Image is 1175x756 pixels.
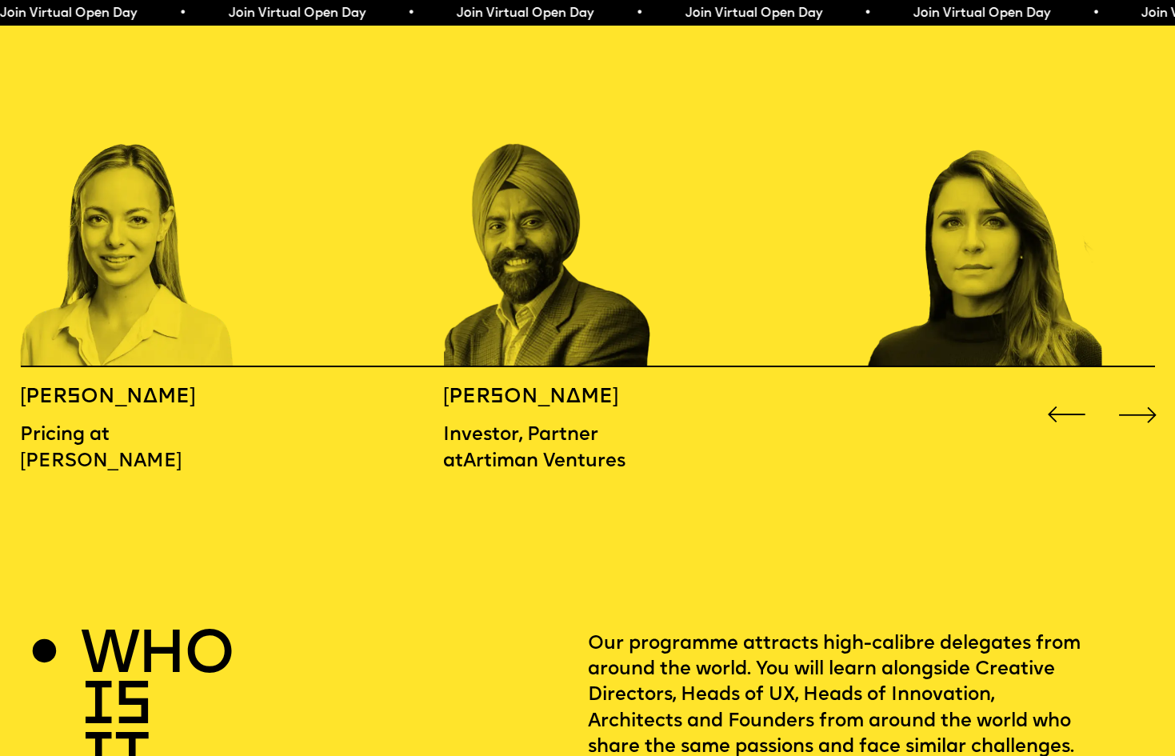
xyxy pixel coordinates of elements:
[20,385,302,410] h5: [PERSON_NAME]
[443,422,654,474] p: Investor, Partner atArtiman Ventures
[1043,391,1090,438] div: Previous slide
[849,7,857,20] span: •
[20,38,302,367] div: 4 / 16
[394,7,401,20] span: •
[621,7,629,20] span: •
[443,385,654,410] h5: [PERSON_NAME]
[443,38,725,367] div: 5 / 16
[1115,391,1162,438] div: Next slide
[20,422,302,474] p: Pricing at [PERSON_NAME]
[1078,7,1085,20] span: •
[866,38,1149,367] div: 6 / 16
[165,7,172,20] span: •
